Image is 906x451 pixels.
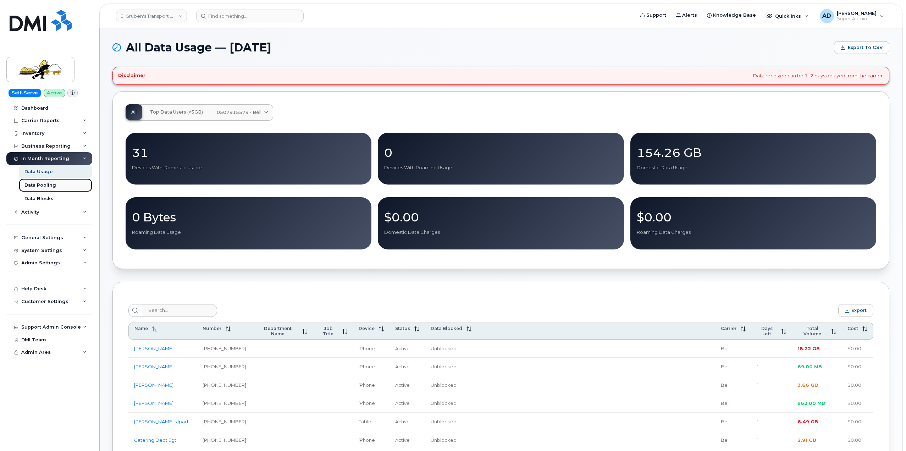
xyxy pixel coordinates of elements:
[150,109,203,115] span: Top Data Users (>5GB)
[353,358,390,376] td: iPhone
[842,413,873,431] td: $0.00
[715,340,751,358] td: Bell
[132,229,365,236] p: Roaming Data Usage
[258,326,298,336] span: Department Name
[359,326,375,331] span: Device
[425,413,715,431] td: Unblocked
[384,146,617,159] p: 0
[390,340,425,358] td: Active
[353,340,390,358] td: iPhone
[390,376,425,395] td: Active
[848,44,883,51] span: Export to CSV
[425,358,715,376] td: Unblocked
[197,340,252,358] td: [PHONE_NUMBER]
[134,437,176,443] a: Catering Dept Egt
[319,326,338,336] span: Job Title
[842,431,873,450] td: $0.00
[751,394,792,413] td: 1
[715,394,751,413] td: Bell
[842,376,873,395] td: $0.00
[390,431,425,450] td: Active
[353,413,390,431] td: Tablet
[197,413,252,431] td: [PHONE_NUMBER]
[132,165,365,171] p: Devices With Domestic Usage
[797,346,820,351] span: 18.22 GB
[715,358,751,376] td: Bell
[134,419,188,424] a: [PERSON_NAME]'s Ipad
[797,364,822,369] span: 69.00 MB
[211,105,273,120] a: 0507915579 - Bell
[112,67,889,85] div: Data received can be 1–2 days delayed from the carrier.
[118,73,145,78] h4: Disclaimer
[838,304,873,317] button: Export
[751,431,792,450] td: 1
[847,326,858,331] span: Cost
[197,376,252,395] td: [PHONE_NUMBER]
[797,419,818,424] span: 6.49 GB
[390,394,425,413] td: Active
[842,394,873,413] td: $0.00
[715,431,751,450] td: Bell
[142,304,217,317] input: Search...
[425,394,715,413] td: Unblocked
[431,326,462,331] span: Data Blocked
[751,376,792,395] td: 1
[637,211,870,224] p: $0.00
[395,326,410,331] span: Status
[797,382,818,388] span: 3.66 GB
[834,41,889,54] button: Export to CSV
[751,340,792,358] td: 1
[797,437,816,443] span: 2.91 GB
[797,400,825,406] span: 962.00 MB
[757,326,777,336] span: Days Left
[425,431,715,450] td: Unblocked
[721,326,736,331] span: Carrier
[203,326,221,331] span: Number
[425,376,715,395] td: Unblocked
[353,376,390,395] td: iPhone
[425,340,715,358] td: Unblocked
[637,229,870,236] p: Roaming Data Charges
[217,109,261,116] span: 0507915579 - Bell
[751,358,792,376] td: 1
[197,394,252,413] td: [PHONE_NUMBER]
[384,229,617,236] p: Domestic Data Charges
[353,394,390,413] td: iPhone
[751,413,792,431] td: 1
[134,346,173,351] a: [PERSON_NAME]
[637,165,870,171] p: Domestic Data Usage
[197,358,252,376] td: [PHONE_NUMBER]
[197,431,252,450] td: [PHONE_NUMBER]
[797,326,827,336] span: Total Volume
[851,308,867,313] span: Export
[353,431,390,450] td: iPhone
[384,211,617,224] p: $0.00
[126,42,271,53] span: All Data Usage — [DATE]
[134,382,173,388] a: [PERSON_NAME]
[384,165,617,171] p: Devices With Roaming Usage
[637,146,870,159] p: 154.26 GB
[134,400,173,406] a: [PERSON_NAME]
[842,358,873,376] td: $0.00
[132,146,365,159] p: 31
[390,413,425,431] td: Active
[715,376,751,395] td: Bell
[842,340,873,358] td: $0.00
[134,364,173,369] a: [PERSON_NAME]
[134,326,148,331] span: Name
[715,413,751,431] td: Bell
[390,358,425,376] td: Active
[132,211,365,224] p: 0 Bytes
